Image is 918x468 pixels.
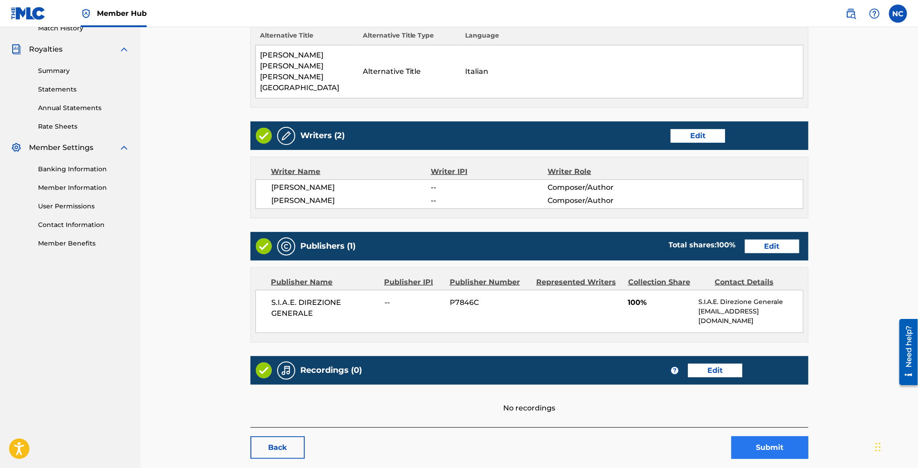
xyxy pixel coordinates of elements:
[119,44,130,55] img: expand
[358,31,461,45] th: Alternative Title Type
[628,277,708,288] div: Collection Share
[255,31,358,45] th: Alternative Title
[671,367,678,374] span: ?
[548,166,654,177] div: Writer Role
[431,182,548,193] span: --
[450,277,529,288] div: Publisher Number
[250,436,305,459] a: Back
[669,240,736,251] div: Total shares:
[256,238,272,254] img: Valid
[385,297,443,308] span: --
[461,31,803,45] th: Language
[38,239,130,248] a: Member Benefits
[431,195,548,206] span: --
[688,364,742,377] a: Edit
[38,24,130,33] a: Match History
[38,66,130,76] a: Summary
[846,8,856,19] img: search
[385,277,443,288] div: Publisher IPI
[271,277,378,288] div: Publisher Name
[301,365,362,376] h5: Recordings (0)
[301,241,356,251] h5: Publishers (1)
[869,8,880,19] img: help
[272,297,378,319] span: S.I.A.E. DIREZIONE GENERALE
[38,183,130,193] a: Member Information
[873,425,918,468] div: Widget chat
[717,241,736,249] span: 100 %
[281,241,292,252] img: Publishers
[548,195,654,206] span: Composer/Author
[698,297,803,307] p: S.I.A.E. Direzione Generale
[715,277,794,288] div: Contact Details
[11,142,22,153] img: Member Settings
[272,182,431,193] span: [PERSON_NAME]
[548,182,654,193] span: Composer/Author
[745,240,799,253] a: Edit
[889,5,907,23] div: User Menu
[893,316,918,389] iframe: Resource Center
[256,362,272,378] img: Valid
[272,195,431,206] span: [PERSON_NAME]
[281,365,292,376] img: Recordings
[11,44,22,55] img: Royalties
[81,8,91,19] img: Top Rightsholder
[731,436,808,459] button: Submit
[301,130,345,141] h5: Writers (2)
[11,7,46,20] img: MLC Logo
[698,307,803,326] p: [EMAIL_ADDRESS][DOMAIN_NAME]
[873,425,918,468] iframe: Chat Widget
[119,142,130,153] img: expand
[38,103,130,113] a: Annual Statements
[271,166,431,177] div: Writer Name
[29,142,93,153] span: Member Settings
[255,45,358,98] td: [PERSON_NAME] [PERSON_NAME] [PERSON_NAME][GEOGRAPHIC_DATA]
[450,297,529,308] span: P7846C
[431,166,548,177] div: Writer IPI
[256,128,272,144] img: Valid
[671,129,725,143] a: Edit
[536,277,621,288] div: Represented Writers
[38,85,130,94] a: Statements
[875,434,881,461] div: Trascina
[865,5,884,23] div: Help
[97,8,147,19] span: Member Hub
[358,45,461,98] td: Alternative Title
[38,164,130,174] a: Banking Information
[29,44,62,55] span: Royalties
[461,45,803,98] td: Italian
[250,385,808,414] div: No recordings
[628,297,692,308] span: 100%
[38,122,130,131] a: Rate Sheets
[281,130,292,141] img: Writers
[38,202,130,211] a: User Permissions
[842,5,860,23] a: Public Search
[38,220,130,230] a: Contact Information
